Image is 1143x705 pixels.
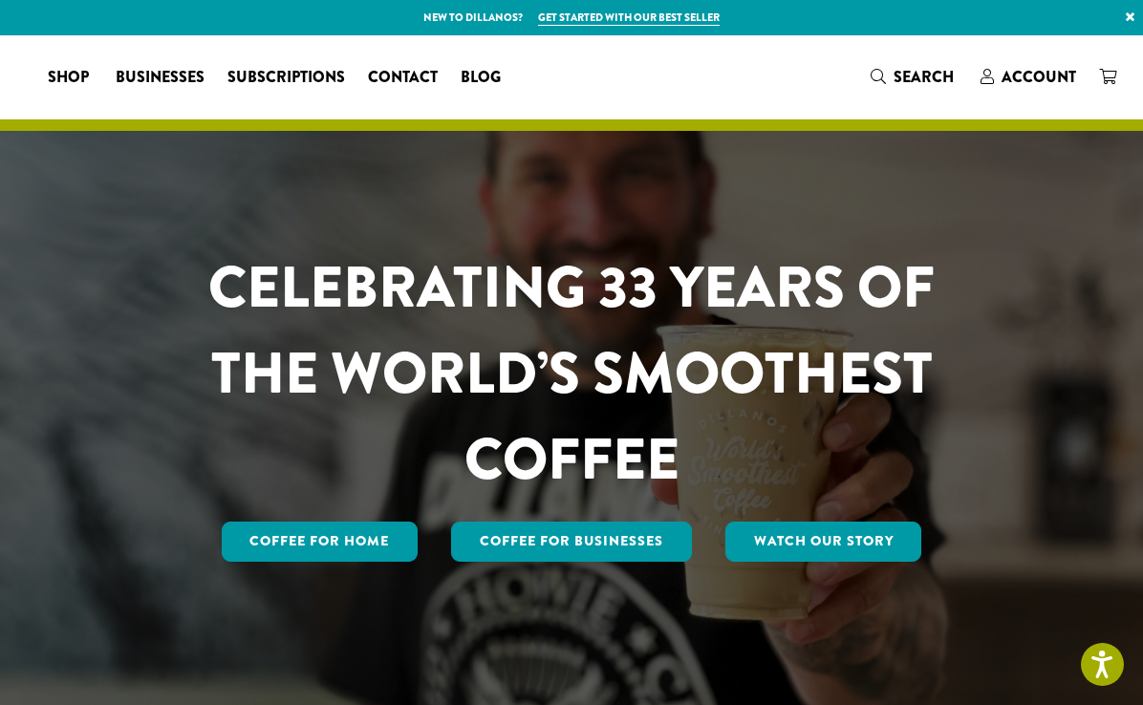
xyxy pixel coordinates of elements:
a: Get started with our best seller [538,10,720,26]
span: Businesses [116,66,205,90]
a: Coffee For Businesses [451,522,692,562]
span: Blog [461,66,501,90]
h1: CELEBRATING 33 YEARS OF THE WORLD’S SMOOTHEST COFFEE [154,245,990,502]
a: Coffee for Home [222,522,419,562]
a: Shop [36,62,104,93]
span: Subscriptions [227,66,345,90]
span: Search [894,66,954,88]
a: Search [859,61,969,93]
a: Watch Our Story [725,522,922,562]
span: Contact [368,66,438,90]
span: Account [1002,66,1076,88]
span: Shop [48,66,89,90]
